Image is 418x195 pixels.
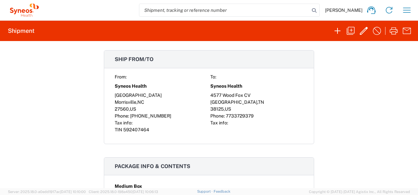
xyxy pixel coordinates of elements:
[115,83,147,90] span: Syneos Health
[130,113,171,119] span: [PHONE_NUMBER]
[115,74,127,79] span: From:
[226,113,254,119] span: 7733729379
[137,99,144,105] span: NC
[89,190,158,194] span: Client: 2025.18.0-198a450
[115,113,129,119] span: Phone:
[210,106,224,112] span: 38125
[309,189,410,195] span: Copyright © [DATE]-[DATE] Agistix Inc., All Rights Reserved
[210,113,225,119] span: Phone:
[129,106,130,112] span: ,
[8,27,35,35] h2: Shipment
[139,4,310,16] input: Shipment, tracking or reference number
[210,74,216,79] span: To:
[210,92,303,99] div: 4577 Wood Fox CV
[115,92,208,99] div: [GEOGRAPHIC_DATA]
[210,120,228,125] span: Tax info:
[115,120,132,125] span: Tax info:
[136,99,137,105] span: ,
[115,127,122,132] span: TIN
[258,99,264,105] span: TN
[197,189,214,193] a: Support
[214,189,230,193] a: Feedback
[224,106,225,112] span: ,
[115,106,129,112] span: 27560
[210,99,257,105] span: [GEOGRAPHIC_DATA]
[123,127,149,132] span: 592407464
[115,183,142,190] span: Medium Box
[257,99,258,105] span: ,
[60,190,86,194] span: [DATE] 10:10:00
[225,106,231,112] span: US
[8,190,86,194] span: Server: 2025.18.0-a0edd1917ac
[132,190,158,194] span: [DATE] 10:06:13
[210,83,242,90] span: Syneos Health
[115,163,190,169] span: Package info & contents
[130,106,136,112] span: US
[115,56,153,62] span: Ship from/to
[115,99,136,105] span: Morrisville
[325,7,362,13] span: [PERSON_NAME]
